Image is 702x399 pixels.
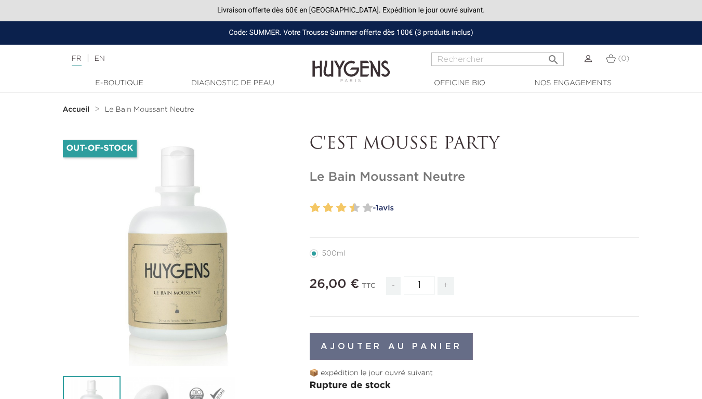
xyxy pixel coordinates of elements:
a: Officine Bio [408,78,512,89]
div: TTC [362,275,376,303]
img: Huygens [312,44,390,84]
label: 2 [312,201,320,216]
li: Out-of-Stock [63,140,137,157]
label: 4 [325,201,333,216]
p: C'EST MOUSSE PARTY [310,135,640,154]
label: 500ml [310,249,358,258]
i:  [547,50,560,63]
div: | [67,52,285,65]
span: Le Bain Moussant Neutre [105,106,194,113]
a: E-Boutique [68,78,171,89]
label: 7 [347,201,351,216]
label: 8 [352,201,360,216]
button: Ajouter au panier [310,333,473,360]
span: Rupture de stock [310,381,391,390]
span: + [438,277,454,295]
label: 9 [361,201,364,216]
input: Quantité [404,276,435,295]
span: 26,00 € [310,278,360,290]
a: Le Bain Moussant Neutre [105,105,194,114]
input: Rechercher [431,52,564,66]
label: 1 [308,201,312,216]
span: 1 [376,204,379,212]
label: 3 [321,201,325,216]
a: EN [94,55,104,62]
span: - [386,277,401,295]
a: Nos engagements [521,78,625,89]
label: 6 [339,201,347,216]
a: Accueil [63,105,92,114]
strong: Accueil [63,106,90,113]
label: 10 [365,201,373,216]
a: -1avis [369,201,640,216]
p: 📦 expédition le jour ouvré suivant [310,368,640,379]
span: (0) [618,55,629,62]
label: 5 [334,201,338,216]
a: FR [72,55,82,66]
button:  [544,49,563,63]
h1: Le Bain Moussant Neutre [310,170,640,185]
a: Diagnostic de peau [181,78,285,89]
